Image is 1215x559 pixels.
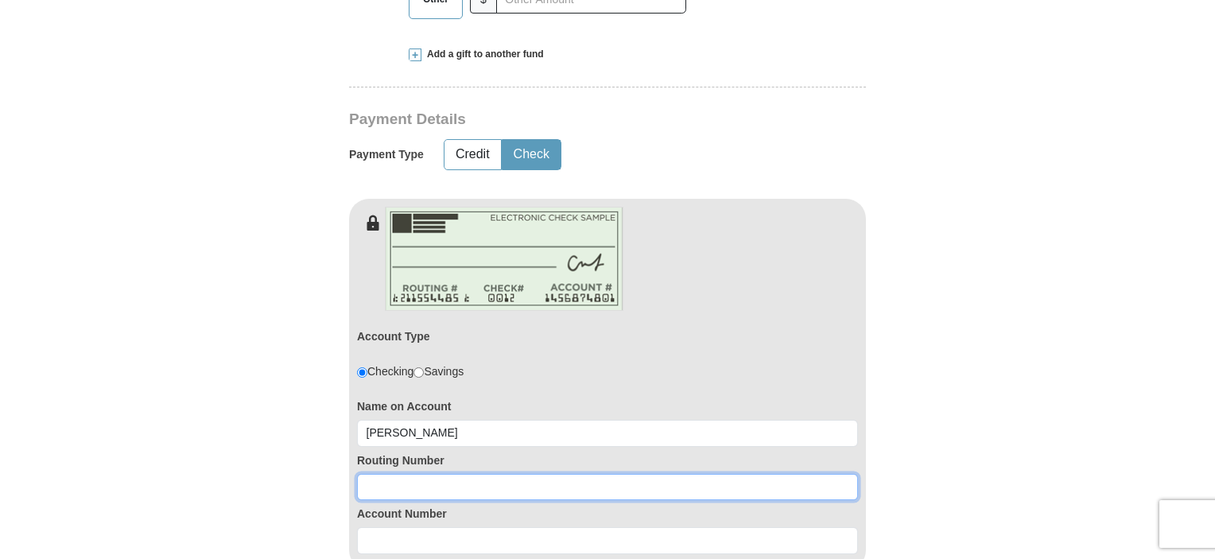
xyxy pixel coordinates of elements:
h3: Payment Details [349,111,755,129]
div: Checking Savings [357,363,464,379]
span: Add a gift to another fund [421,48,544,61]
label: Account Number [357,506,858,522]
label: Routing Number [357,452,858,468]
button: Credit [444,140,501,169]
button: Check [503,140,561,169]
label: Name on Account [357,398,858,414]
h5: Payment Type [349,148,424,161]
label: Account Type [357,328,430,344]
img: check-en.png [385,207,623,311]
